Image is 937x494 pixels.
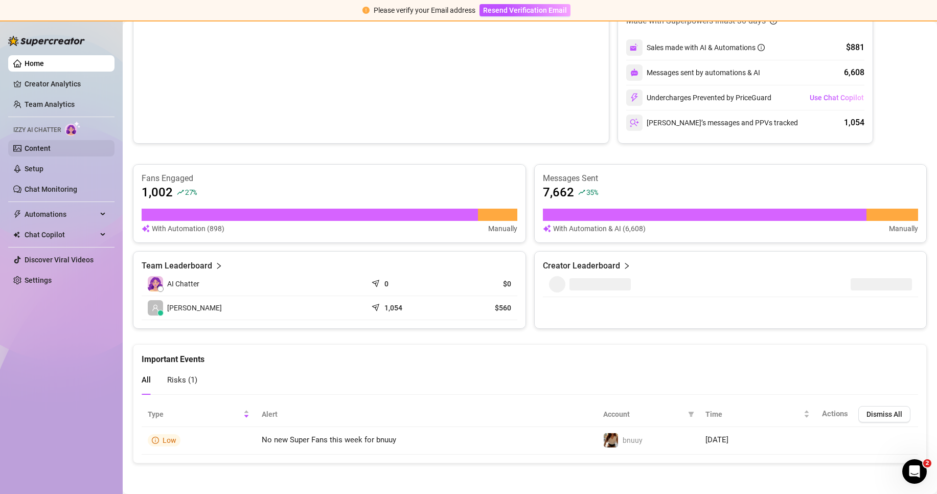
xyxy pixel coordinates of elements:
[543,260,620,272] article: Creator Leaderboard
[626,115,798,131] div: [PERSON_NAME]’s messages and PPVs tracked
[163,436,176,444] span: Low
[148,409,241,420] span: Type
[362,7,370,14] span: exclamation-circle
[626,89,771,106] div: Undercharges Prevented by PriceGuard
[758,44,765,51] span: info-circle
[152,223,224,234] article: With Automation (898)
[152,304,159,311] span: user
[483,6,567,14] span: Resend Verification Email
[699,402,816,427] th: Time
[372,277,382,287] span: send
[13,231,20,238] img: Chat Copilot
[705,435,728,444] span: [DATE]
[809,89,864,106] button: Use Chat Copilot
[177,189,184,196] span: rise
[448,303,511,313] article: $560
[167,375,197,385] span: Risks ( 1 )
[25,76,106,92] a: Creator Analytics
[705,409,802,420] span: Time
[603,409,684,420] span: Account
[65,121,81,136] img: AI Chatter
[626,64,760,81] div: Messages sent by automations & AI
[215,260,222,272] span: right
[372,301,382,311] span: send
[25,59,44,68] a: Home
[902,459,927,484] iframe: Intercom live chat
[630,118,639,127] img: svg%3e
[866,410,902,418] span: Dismiss All
[142,345,918,366] div: Important Events
[142,260,212,272] article: Team Leaderboard
[167,302,222,313] span: [PERSON_NAME]
[148,276,163,291] img: izzy-ai-chatter-avatar-DDCN_rTZ.svg
[25,276,52,284] a: Settings
[553,223,646,234] article: With Automation & AI (6,608)
[630,93,639,102] img: svg%3e
[152,437,159,444] span: info-circle
[630,43,639,52] img: svg%3e
[25,185,77,193] a: Chat Monitoring
[142,375,151,385] span: All
[858,406,910,422] button: Dismiss All
[543,173,919,184] article: Messages Sent
[688,411,694,417] span: filter
[384,303,402,313] article: 1,054
[846,41,864,54] div: $881
[586,187,598,197] span: 35 %
[185,187,197,197] span: 27 %
[810,94,864,102] span: Use Chat Copilot
[142,223,150,234] img: svg%3e
[543,223,551,234] img: svg%3e
[623,436,643,444] span: bnuuy
[479,4,570,16] button: Resend Verification Email
[604,433,618,447] img: bnuuy
[8,36,85,46] img: logo-BBDzfeDw.svg
[488,223,517,234] article: Manually
[844,66,864,79] div: 6,608
[543,184,574,200] article: 7,662
[630,69,638,77] img: svg%3e
[167,278,199,289] span: AI Chatter
[578,189,585,196] span: rise
[889,223,918,234] article: Manually
[262,435,396,444] span: No new Super Fans this week for bnuuy
[844,117,864,129] div: 1,054
[384,279,388,289] article: 0
[142,402,256,427] th: Type
[25,206,97,222] span: Automations
[25,100,75,108] a: Team Analytics
[623,260,630,272] span: right
[13,125,61,135] span: Izzy AI Chatter
[256,402,597,427] th: Alert
[25,144,51,152] a: Content
[647,42,765,53] div: Sales made with AI & Automations
[142,184,173,200] article: 1,002
[923,459,931,467] span: 2
[25,227,97,243] span: Chat Copilot
[686,407,696,422] span: filter
[25,256,94,264] a: Discover Viral Videos
[822,409,848,418] span: Actions
[13,210,21,218] span: thunderbolt
[142,173,517,184] article: Fans Engaged
[448,279,511,289] article: $0
[25,165,43,173] a: Setup
[374,5,475,16] div: Please verify your Email address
